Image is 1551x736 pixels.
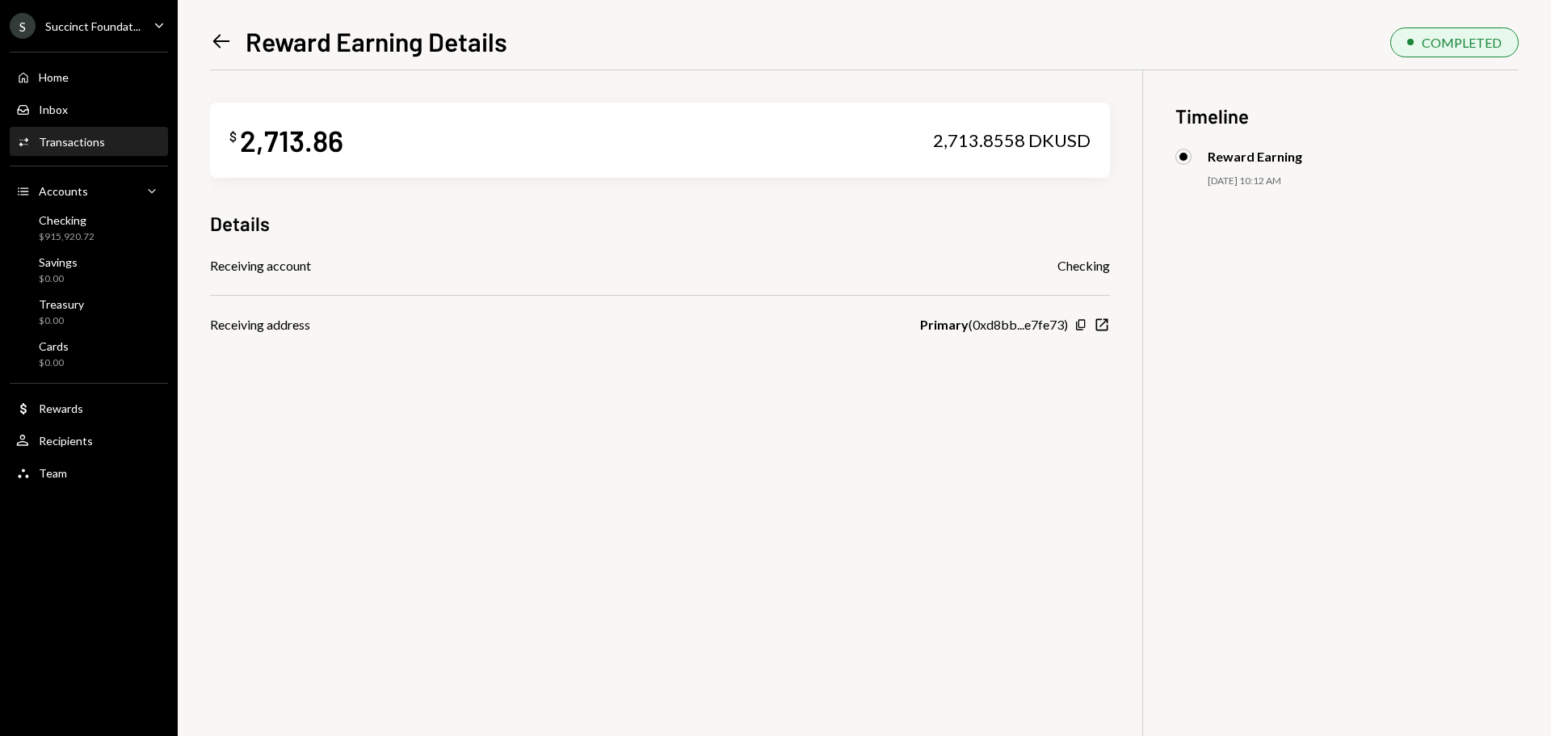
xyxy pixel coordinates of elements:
a: Home [10,62,168,91]
a: Rewards [10,393,168,423]
div: $0.00 [39,356,69,370]
a: Team [10,458,168,487]
div: Recipients [39,434,93,448]
a: Treasury$0.00 [10,292,168,331]
div: $915,920.72 [39,230,95,244]
div: Savings [39,255,78,269]
div: Checking [1057,256,1110,275]
div: $0.00 [39,314,84,328]
div: 2,713.8558 DKUSD [933,129,1091,152]
div: Rewards [39,402,83,415]
div: COMPLETED [1422,35,1502,50]
div: $ [229,128,237,145]
div: [DATE] 10:12 AM [1208,175,1519,188]
a: Savings$0.00 [10,250,168,289]
a: Cards$0.00 [10,334,168,373]
div: Home [39,70,69,84]
a: Inbox [10,95,168,124]
div: 2,713.86 [240,122,343,158]
div: Treasury [39,297,84,311]
div: Receiving address [210,315,310,334]
a: Recipients [10,426,168,455]
a: Accounts [10,176,168,205]
div: Reward Earning [1208,149,1302,164]
a: Transactions [10,127,168,156]
div: Transactions [39,135,105,149]
div: Cards [39,339,69,353]
b: Primary [920,315,969,334]
div: S [10,13,36,39]
h1: Reward Earning Details [246,25,507,57]
div: Receiving account [210,256,311,275]
div: $0.00 [39,272,78,286]
div: Team [39,466,67,480]
div: Inbox [39,103,68,116]
div: Checking [39,213,95,227]
a: Checking$915,920.72 [10,208,168,247]
h3: Timeline [1175,103,1519,129]
h3: Details [210,210,270,237]
div: Succinct Foundat... [45,19,141,33]
div: Accounts [39,184,88,198]
div: ( 0xd8bb...e7fe73 ) [920,315,1068,334]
